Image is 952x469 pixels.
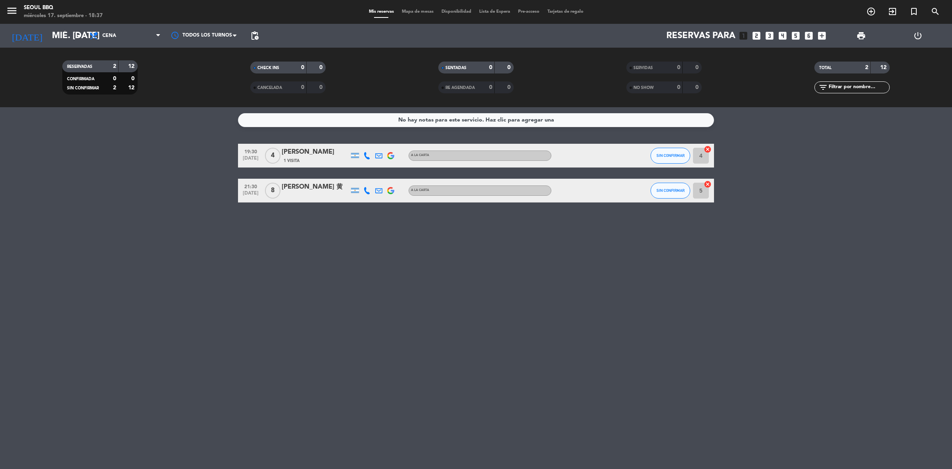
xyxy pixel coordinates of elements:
[411,154,429,157] span: A LA CARTA
[74,31,83,41] i: arrow_drop_down
[387,152,394,159] img: google-logo.png
[241,156,261,165] span: [DATE]
[865,65,868,70] strong: 2
[817,31,827,41] i: add_box
[633,86,654,90] span: NO SHOW
[128,85,136,91] strong: 12
[6,5,18,17] i: menu
[791,31,801,41] i: looks_5
[677,85,680,90] strong: 0
[398,10,438,14] span: Mapa de mesas
[888,7,897,16] i: exit_to_app
[113,64,116,69] strong: 2
[828,83,889,92] input: Filtrar por nombre...
[24,4,103,12] div: Seoul bbq
[889,24,946,48] div: LOG OUT
[909,7,919,16] i: turned_in_not
[666,31,735,41] span: Reservas para
[856,31,866,41] span: print
[67,86,99,90] span: SIN CONFIRMAR
[804,31,814,41] i: looks_6
[67,77,94,81] span: CONFIRMADA
[257,66,279,70] span: CHECK INS
[633,66,653,70] span: SERVIDAS
[880,65,888,70] strong: 12
[24,12,103,20] div: miércoles 17. septiembre - 18:37
[489,65,492,70] strong: 0
[6,5,18,19] button: menu
[257,86,282,90] span: CANCELADA
[387,187,394,194] img: google-logo.png
[677,65,680,70] strong: 0
[751,31,762,41] i: looks_two
[695,65,700,70] strong: 0
[819,66,831,70] span: TOTAL
[514,10,543,14] span: Pre-acceso
[489,85,492,90] strong: 0
[656,153,685,158] span: SIN CONFIRMAR
[931,7,940,16] i: search
[113,85,116,91] strong: 2
[651,148,690,164] button: SIN CONFIRMAR
[704,180,712,188] i: cancel
[319,65,324,70] strong: 0
[438,10,475,14] span: Disponibilidad
[128,64,136,69] strong: 12
[241,181,261,191] span: 21:30
[282,182,349,192] div: [PERSON_NAME] 黄
[866,7,876,16] i: add_circle_outline
[365,10,398,14] span: Mis reservas
[475,10,514,14] span: Lista de Espera
[777,31,788,41] i: looks_4
[113,76,116,81] strong: 0
[818,83,828,92] i: filter_list
[913,31,923,41] i: power_settings_new
[131,76,136,81] strong: 0
[282,147,349,157] div: [PERSON_NAME]
[241,147,261,156] span: 19:30
[250,31,259,41] span: pending_actions
[704,145,712,153] i: cancel
[67,65,92,69] span: RESERVADAS
[241,191,261,200] span: [DATE]
[651,183,690,199] button: SIN CONFIRMAR
[411,189,429,192] span: A LA CARTA
[398,116,554,125] div: No hay notas para este servicio. Haz clic para agregar una
[301,85,304,90] strong: 0
[507,65,512,70] strong: 0
[656,188,685,193] span: SIN CONFIRMAR
[265,148,280,164] span: 4
[265,183,280,199] span: 8
[301,65,304,70] strong: 0
[738,31,749,41] i: looks_one
[284,158,299,164] span: 1 Visita
[543,10,587,14] span: Tarjetas de regalo
[6,27,48,44] i: [DATE]
[507,85,512,90] strong: 0
[445,86,475,90] span: RE AGENDADA
[764,31,775,41] i: looks_3
[695,85,700,90] strong: 0
[445,66,466,70] span: SENTADAS
[319,85,324,90] strong: 0
[102,33,116,39] span: Cena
